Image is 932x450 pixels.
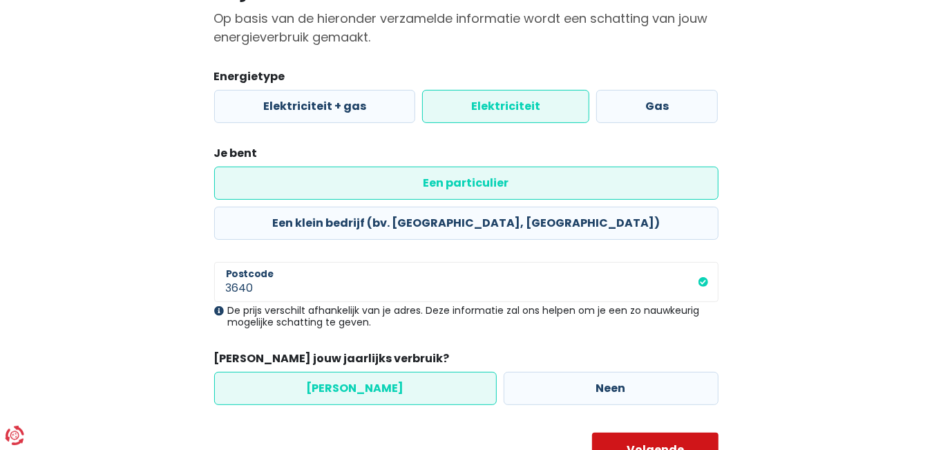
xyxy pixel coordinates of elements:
label: Een klein bedrijf (bv. [GEOGRAPHIC_DATA], [GEOGRAPHIC_DATA]) [214,207,719,240]
label: Gas [596,90,718,123]
label: Elektriciteit + gas [214,90,415,123]
p: Op basis van de hieronder verzamelde informatie wordt een schatting van jouw energieverbruik gema... [214,9,719,46]
legend: Je bent [214,145,719,167]
legend: [PERSON_NAME] jouw jaarlijks verbruik? [214,350,719,372]
label: Neen [504,372,719,405]
input: 1000 [214,262,719,302]
div: De prijs verschilt afhankelijk van je adres. Deze informatie zal ons helpen om je een zo nauwkeur... [214,305,719,328]
label: [PERSON_NAME] [214,372,497,405]
label: Een particulier [214,167,719,200]
label: Elektriciteit [422,90,589,123]
legend: Energietype [214,68,719,90]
